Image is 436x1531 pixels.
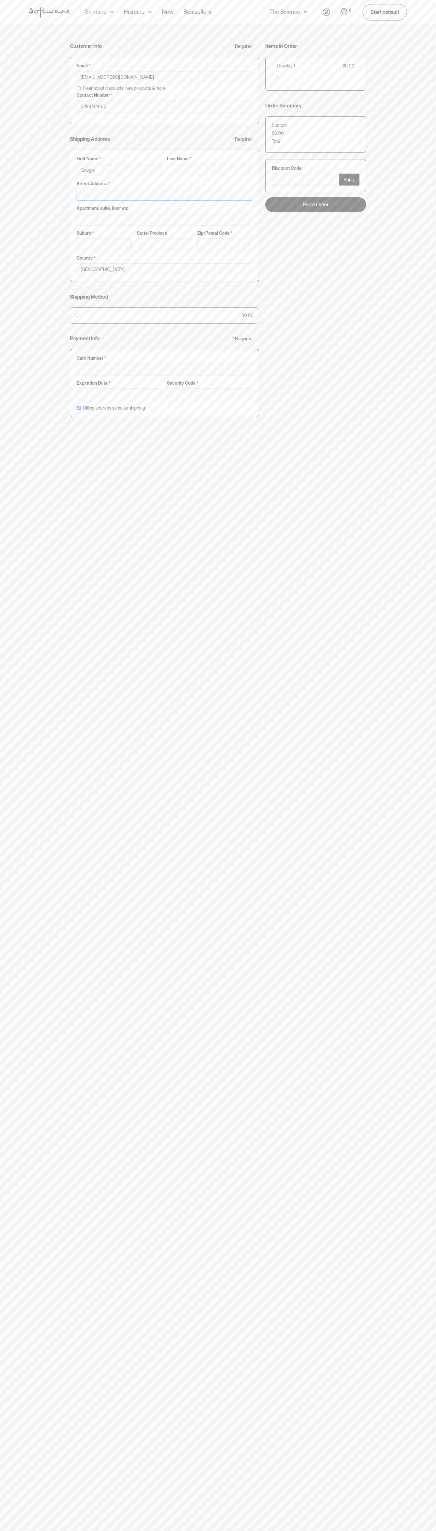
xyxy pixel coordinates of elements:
[269,9,300,15] div: The Science
[77,86,81,90] input: Hear about discounts, new products & more
[272,131,284,136] div: $0.00
[277,63,294,69] div: Quantity:
[77,255,252,261] label: Country *
[137,231,192,236] label: State/Province
[83,405,145,411] label: Billing address same as shipping
[70,335,100,341] h4: Payment Info
[197,231,252,236] label: Zip/Postal Code *
[232,137,253,142] div: * Required
[304,9,307,15] img: arrow down
[272,139,281,144] div: Total
[277,73,278,79] span: :
[339,174,359,186] button: Apply Discount
[363,4,407,20] a: Start consult
[148,9,152,15] img: arrow down
[242,313,254,318] div: $0.00
[348,8,353,14] div: 0
[77,156,162,162] label: First Name *
[70,136,110,142] h4: Shipping Address
[70,43,102,49] h4: Customer Info
[77,356,252,361] label: Card Number *
[124,9,145,15] div: Haircare
[272,166,359,171] label: Discount Code
[294,63,295,69] div: 1
[265,103,302,109] h4: Order Summary
[232,44,253,49] div: * Required
[77,93,252,98] label: Contact Number *
[265,197,366,212] a: Place Order
[77,63,252,69] label: Email *
[29,7,70,18] img: Software Logo
[77,206,252,211] label: Apartment, suite, floor etc.
[75,313,79,317] input: $0.00
[167,381,252,386] label: Security Code *
[265,43,297,49] h4: Items in Order
[272,123,288,128] div: Subtotal
[83,86,166,91] span: Hear about discounts, new products & more
[342,63,354,69] div: $0.00
[340,8,353,17] a: Open cart
[85,9,106,15] div: Skincare
[167,156,252,162] label: Last Name *
[232,336,253,341] div: * Required
[77,231,132,236] label: Suburb *
[110,9,114,15] img: arrow down
[70,294,108,300] h4: Shipping Method
[77,381,162,386] label: Expiration Date *
[77,181,252,186] label: Street Address *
